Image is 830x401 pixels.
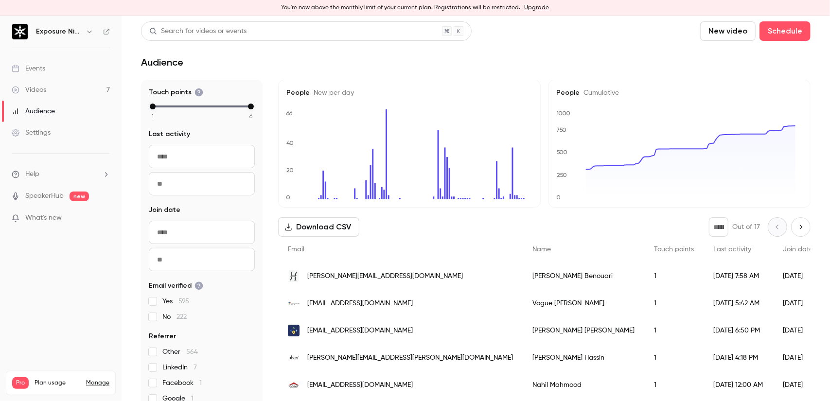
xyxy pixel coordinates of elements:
span: Other [162,347,198,357]
text: 20 [286,167,294,174]
div: [DATE] [773,317,823,344]
span: Touch points [654,246,694,253]
div: [DATE] 7:58 AM [704,262,773,290]
text: 750 [556,126,566,133]
span: Yes [162,296,189,306]
text: 250 [557,172,567,178]
span: Facebook [162,378,202,388]
span: 222 [177,314,187,320]
input: To [149,172,255,195]
div: [DATE] 5:42 AM [704,290,773,317]
span: Plan usage [35,379,80,387]
a: Manage [86,379,109,387]
span: Touch points [149,87,203,97]
text: 40 [286,139,294,146]
div: [DATE] [773,262,823,290]
span: Email verified [149,281,203,291]
span: Referrer [149,331,176,341]
span: new [70,192,89,201]
text: 66 [286,110,293,117]
span: Join date [783,246,813,253]
div: Nahil Mahmood [523,371,644,399]
text: 500 [556,149,567,156]
div: Events [12,64,45,73]
button: Schedule [759,21,811,41]
div: 1 [644,344,704,371]
img: heritage-staffing.ch [288,270,300,282]
span: Last activity [149,129,190,139]
button: Download CSV [278,217,359,237]
span: No [162,312,187,322]
h5: People [286,88,532,98]
h5: People [557,88,803,98]
input: From [149,145,255,168]
span: 1 [199,380,202,386]
span: [EMAIL_ADDRESS][DOMAIN_NAME] [307,298,413,309]
div: 1 [644,290,704,317]
div: [DATE] [773,290,823,317]
div: [PERSON_NAME] [PERSON_NAME] [523,317,644,344]
button: Next page [791,217,811,237]
span: [PERSON_NAME][EMAIL_ADDRESS][DOMAIN_NAME] [307,271,463,281]
span: 1 [152,112,154,121]
span: Last activity [713,246,751,253]
p: Out of 17 [732,222,760,232]
iframe: Noticeable Trigger [98,214,110,223]
span: Join date [149,205,180,215]
div: Search for videos or events [149,26,247,36]
li: help-dropdown-opener [12,169,110,179]
text: 0 [556,194,561,201]
div: min [150,104,156,109]
div: [PERSON_NAME] Benouari [523,262,644,290]
div: max [248,104,254,109]
text: 0 [286,194,290,201]
span: [EMAIL_ADDRESS][DOMAIN_NAME] [307,380,413,390]
div: [DATE] [773,344,823,371]
span: Cumulative [580,89,619,96]
input: To [149,248,255,271]
div: [DATE] [773,371,823,399]
a: SpeakerHub [25,191,64,201]
span: 6 [249,112,252,121]
img: Exposure Ninja [12,24,28,39]
div: Videos [12,85,46,95]
span: LinkedIn [162,363,197,372]
span: Help [25,169,39,179]
div: 1 [644,317,704,344]
div: 1 [644,371,704,399]
span: Email [288,246,304,253]
span: [EMAIL_ADDRESS][DOMAIN_NAME] [307,326,413,336]
div: Settings [12,128,51,138]
span: 7 [194,364,197,371]
a: Upgrade [524,4,549,12]
div: [DATE] 12:00 AM [704,371,773,399]
span: Name [532,246,551,253]
img: corvit.com [288,379,300,391]
img: innovationvisual.com [288,297,300,309]
span: New per day [310,89,354,96]
span: [PERSON_NAME][EMAIL_ADDRESS][PERSON_NAME][DOMAIN_NAME] [307,353,513,363]
div: [DATE] 4:18 PM [704,344,773,371]
div: Vogue [PERSON_NAME] [523,290,644,317]
h6: Exposure Ninja [36,27,82,36]
h1: Audience [141,56,183,68]
div: [PERSON_NAME] Hassin [523,344,644,371]
div: [DATE] 6:50 PM [704,317,773,344]
button: New video [700,21,756,41]
img: spacestoplaces.co.uk [288,325,300,336]
text: 1000 [556,110,570,117]
span: 564 [186,349,198,355]
img: ulstercarpets.com [288,352,300,364]
span: What's new [25,213,62,223]
input: From [149,221,255,244]
span: Pro [12,377,29,389]
div: Audience [12,106,55,116]
span: 595 [178,298,189,305]
div: 1 [644,262,704,290]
